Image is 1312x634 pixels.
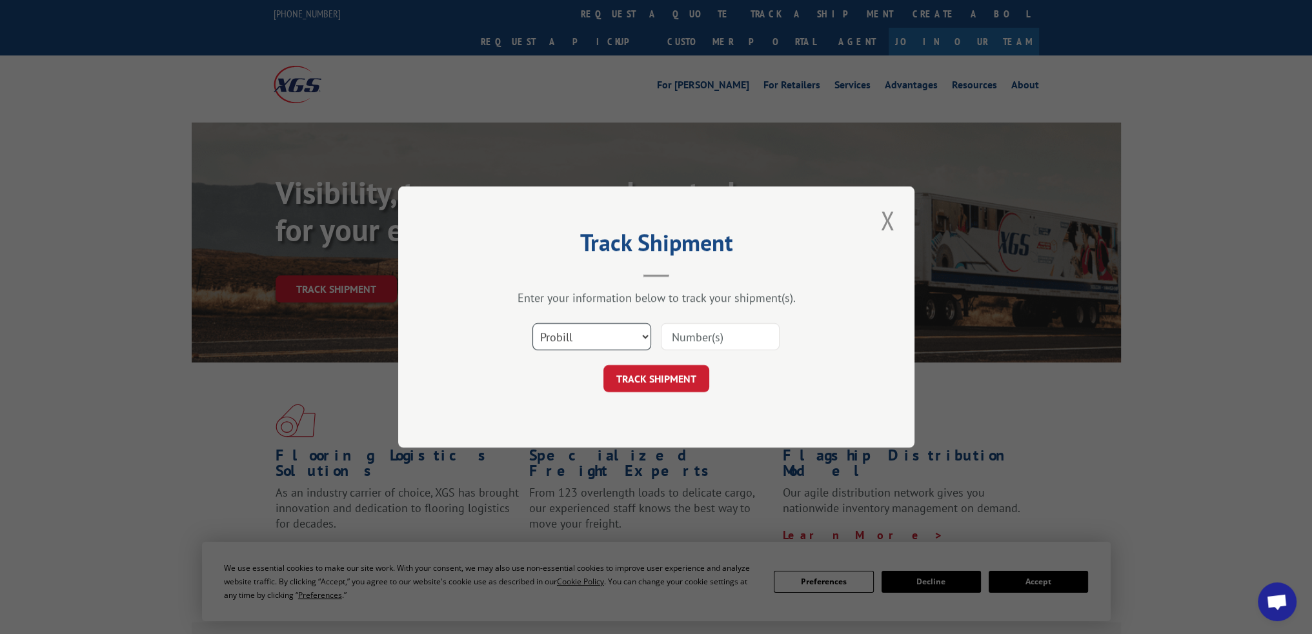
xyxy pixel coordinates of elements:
button: TRACK SHIPMENT [603,365,709,392]
button: Close modal [876,203,898,238]
div: Enter your information below to track your shipment(s). [463,290,850,305]
h2: Track Shipment [463,233,850,258]
input: Number(s) [661,323,780,350]
a: Open chat [1258,582,1297,621]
